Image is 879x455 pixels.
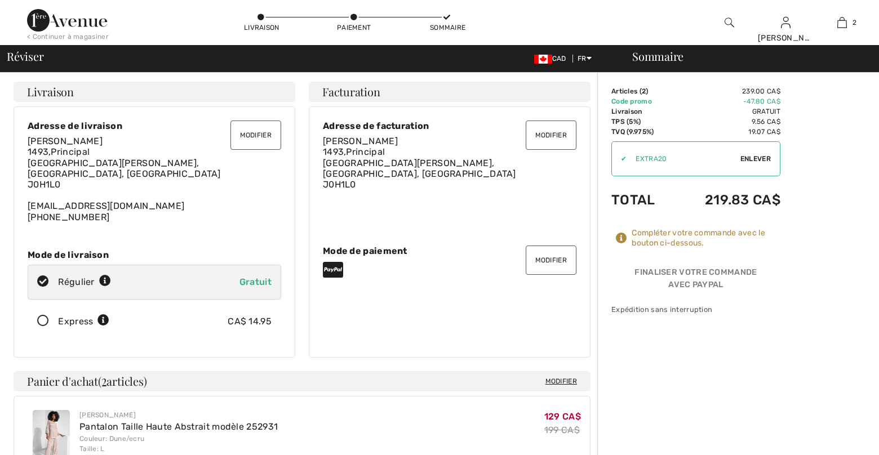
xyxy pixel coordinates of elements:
img: Mes infos [781,16,791,29]
td: -47.80 CA$ [673,96,780,106]
td: TVQ (9.975%) [611,127,673,137]
h4: Panier d'achat [14,371,591,391]
span: 2 [101,373,107,387]
div: Expédition sans interruption [611,304,780,315]
div: Compléter votre commande avec le bouton ci-dessous. [632,228,780,248]
div: Livraison [244,23,278,33]
span: 1493,Principal [GEOGRAPHIC_DATA][PERSON_NAME], [GEOGRAPHIC_DATA], [GEOGRAPHIC_DATA] J0H1L0 [28,146,221,190]
span: Facturation [322,86,380,97]
td: Articles ( ) [611,86,673,96]
div: CA$ 14.95 [228,315,272,328]
div: Mode de livraison [28,249,281,260]
span: [PERSON_NAME] [28,136,103,146]
span: Gratuit [239,276,272,287]
div: Mode de paiement [323,246,576,256]
span: [PERSON_NAME] [323,136,398,146]
img: Mon panier [837,16,847,29]
div: [PERSON_NAME] [79,410,278,420]
span: Livraison [27,86,74,97]
span: Enlever [740,154,771,164]
td: 19.07 CA$ [673,127,780,137]
a: 2 [814,16,869,29]
td: Livraison [611,106,673,117]
div: Paiement [337,23,371,33]
s: 199 CA$ [544,425,580,435]
div: Sommaire [619,51,872,62]
div: [PERSON_NAME] [758,32,813,44]
div: < Continuer à magasiner [27,32,109,42]
div: Adresse de livraison [28,121,281,131]
button: Modifier [526,121,576,150]
td: Code promo [611,96,673,106]
div: Régulier [58,275,111,289]
span: CAD [534,55,571,63]
span: ( articles) [98,373,147,389]
td: 219.83 CA$ [673,181,780,219]
div: Adresse de facturation [323,121,576,131]
td: 9.56 CA$ [673,117,780,127]
span: 2 [642,87,646,95]
div: Couleur: Dune/ecru Taille: L [79,434,278,454]
span: FR [578,55,592,63]
div: [EMAIL_ADDRESS][DOMAIN_NAME] [PHONE_NUMBER] [28,136,281,222]
td: 239.00 CA$ [673,86,780,96]
button: Modifier [526,246,576,275]
td: TPS (5%) [611,117,673,127]
img: 1ère Avenue [27,9,107,32]
span: 1493,Principal [GEOGRAPHIC_DATA][PERSON_NAME], [GEOGRAPHIC_DATA], [GEOGRAPHIC_DATA] J0H1L0 [323,146,516,190]
td: Gratuit [673,106,780,117]
div: Express [58,315,109,328]
input: Code promo [627,142,740,176]
button: Modifier [230,121,281,150]
div: Sommaire [430,23,464,33]
div: ✔ [612,154,627,164]
div: Finaliser votre commande avec PayPal [611,266,780,295]
a: Pantalon Taille Haute Abstrait modèle 252931 [79,421,278,432]
span: Modifier [545,376,577,387]
img: Canadian Dollar [534,55,552,64]
span: Réviser [7,51,43,62]
a: Se connecter [781,17,791,28]
span: 2 [853,17,856,28]
td: Total [611,181,673,219]
img: recherche [725,16,734,29]
span: 129 CA$ [544,411,581,422]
